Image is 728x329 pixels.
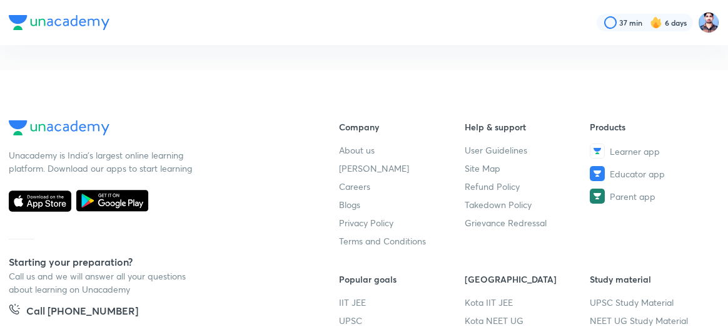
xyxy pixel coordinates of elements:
img: Company Logo [9,15,109,30]
span: Parent app [610,190,655,203]
a: Privacy Policy [339,216,465,229]
a: Call [PHONE_NUMBER] [9,303,138,321]
a: Refund Policy [465,180,590,193]
h6: Help & support [465,120,590,133]
a: Learner app [590,144,715,159]
img: streak [650,16,662,29]
a: IIT JEE [339,296,465,309]
a: Grievance Redressal [465,216,590,229]
h6: Study material [590,273,715,286]
a: Takedown Policy [465,198,590,211]
h6: Popular goals [339,273,465,286]
a: Site Map [465,162,590,175]
a: Kota NEET UG [465,314,590,327]
h6: [GEOGRAPHIC_DATA] [465,273,590,286]
img: Irfan Qurashi [698,12,719,33]
a: [PERSON_NAME] [339,162,465,175]
img: Educator app [590,166,605,181]
a: User Guidelines [465,144,590,157]
h6: Products [590,120,715,133]
span: Educator app [610,167,665,180]
p: Call us and we will answer all your questions about learning on Unacademy [9,269,196,296]
span: Careers [339,180,370,193]
a: UPSC [339,314,465,327]
h6: Company [339,120,465,133]
h5: Starting your preparation? [9,254,299,269]
a: UPSC Study Material [590,296,715,309]
img: Parent app [590,189,605,204]
h5: Call [PHONE_NUMBER] [26,303,138,321]
p: Unacademy is India’s largest online learning platform. Download our apps to start learning [9,149,196,175]
img: Learner app [590,144,605,159]
a: NEET UG Study Material [590,314,715,327]
a: Parent app [590,189,715,204]
a: Kota IIT JEE [465,296,590,309]
a: Educator app [590,166,715,181]
a: Blogs [339,198,465,211]
span: Learner app [610,145,660,158]
a: About us [339,144,465,157]
a: Terms and Conditions [339,234,465,248]
a: Company Logo [9,120,299,138]
a: Careers [339,180,465,193]
img: Company Logo [9,120,109,135]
